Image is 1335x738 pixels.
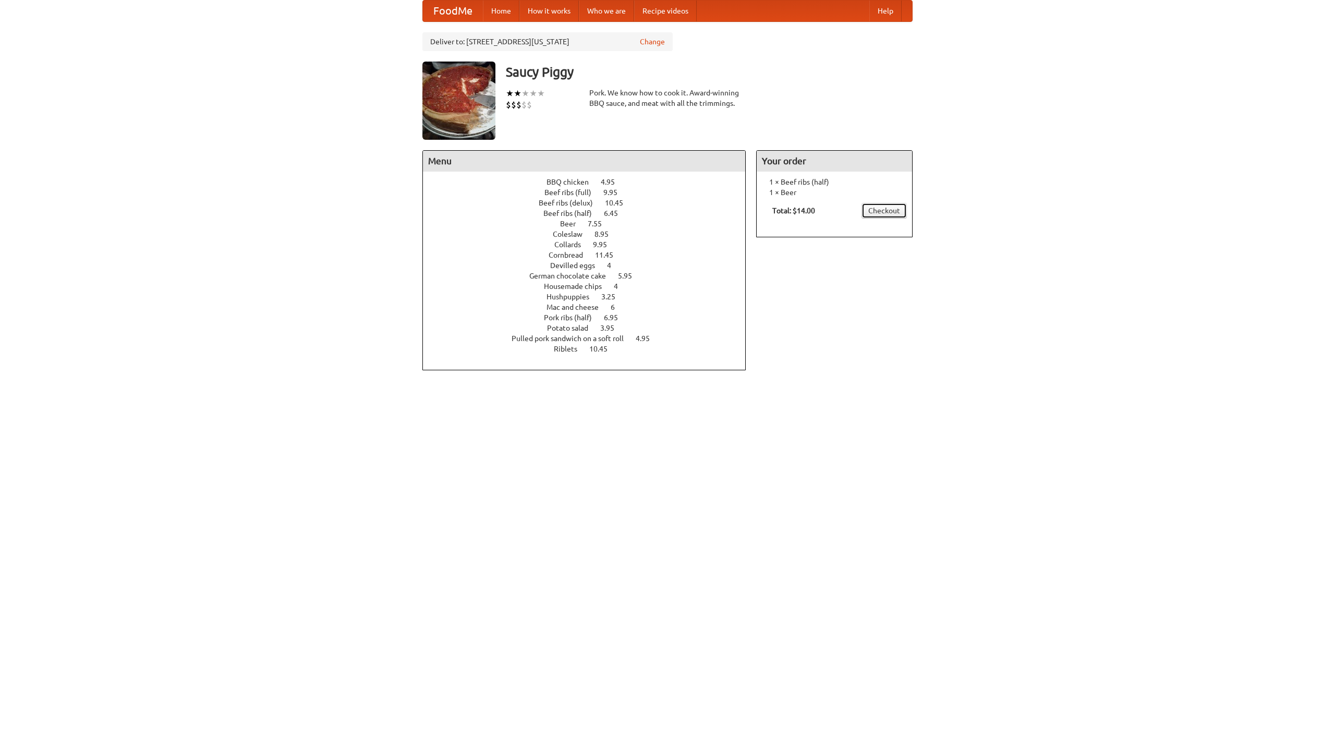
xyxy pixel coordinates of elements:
span: 5.95 [618,272,642,280]
span: 3.95 [600,324,625,332]
li: ★ [537,88,545,99]
h4: Your order [757,151,912,172]
span: 6 [611,303,625,311]
span: 6.95 [604,313,628,322]
a: Pulled pork sandwich on a soft roll 4.95 [512,334,669,343]
span: Cornbread [549,251,593,259]
li: ★ [521,88,529,99]
span: 9.95 [603,188,628,197]
span: 10.45 [605,199,634,207]
span: Devilled eggs [550,261,605,270]
span: 4.95 [601,178,625,186]
a: Checkout [861,203,907,219]
li: ★ [529,88,537,99]
b: Total: $14.00 [772,207,815,215]
span: Beef ribs (delux) [539,199,603,207]
li: $ [506,99,511,111]
span: Riblets [554,345,588,353]
a: Beef ribs (half) 6.45 [543,209,637,217]
li: $ [521,99,527,111]
li: $ [527,99,532,111]
a: Change [640,37,665,47]
span: 3.25 [601,293,626,301]
span: Beef ribs (full) [544,188,602,197]
span: German chocolate cake [529,272,616,280]
div: Pork. We know how to cook it. Award-winning BBQ sauce, and meat with all the trimmings. [589,88,746,108]
li: ★ [514,88,521,99]
a: How it works [519,1,579,21]
a: Collards 9.95 [554,240,626,249]
a: Home [483,1,519,21]
a: Beef ribs (full) 9.95 [544,188,637,197]
span: 4.95 [636,334,660,343]
li: ★ [506,88,514,99]
span: 8.95 [594,230,619,238]
span: Pulled pork sandwich on a soft roll [512,334,634,343]
span: Housemade chips [544,282,612,291]
a: Help [869,1,902,21]
a: Housemade chips 4 [544,282,637,291]
a: Beer 7.55 [560,220,621,228]
a: Coleslaw 8.95 [553,230,628,238]
h4: Menu [423,151,745,172]
h3: Saucy Piggy [506,62,913,82]
li: 1 × Beer [762,187,907,198]
a: FoodMe [423,1,483,21]
li: $ [516,99,521,111]
span: 11.45 [595,251,624,259]
a: Who we are [579,1,634,21]
span: BBQ chicken [547,178,599,186]
span: 4 [614,282,628,291]
span: 7.55 [588,220,612,228]
a: Riblets 10.45 [554,345,627,353]
a: German chocolate cake 5.95 [529,272,651,280]
span: 6.45 [604,209,628,217]
span: Coleslaw [553,230,593,238]
a: BBQ chicken 4.95 [547,178,634,186]
a: Devilled eggs 4 [550,261,630,270]
a: Recipe videos [634,1,697,21]
img: angular.jpg [422,62,495,140]
div: Deliver to: [STREET_ADDRESS][US_STATE] [422,32,673,51]
span: Mac and cheese [547,303,609,311]
a: Pork ribs (half) 6.95 [544,313,637,322]
a: Hushpuppies 3.25 [547,293,635,301]
li: 1 × Beef ribs (half) [762,177,907,187]
span: 10.45 [589,345,618,353]
span: Collards [554,240,591,249]
span: Beef ribs (half) [543,209,602,217]
span: Pork ribs (half) [544,313,602,322]
span: Potato salad [547,324,599,332]
li: $ [511,99,516,111]
a: Potato salad 3.95 [547,324,634,332]
a: Cornbread 11.45 [549,251,633,259]
span: 9.95 [593,240,617,249]
span: Beer [560,220,586,228]
a: Beef ribs (delux) 10.45 [539,199,642,207]
span: Hushpuppies [547,293,600,301]
a: Mac and cheese 6 [547,303,634,311]
span: 4 [607,261,622,270]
